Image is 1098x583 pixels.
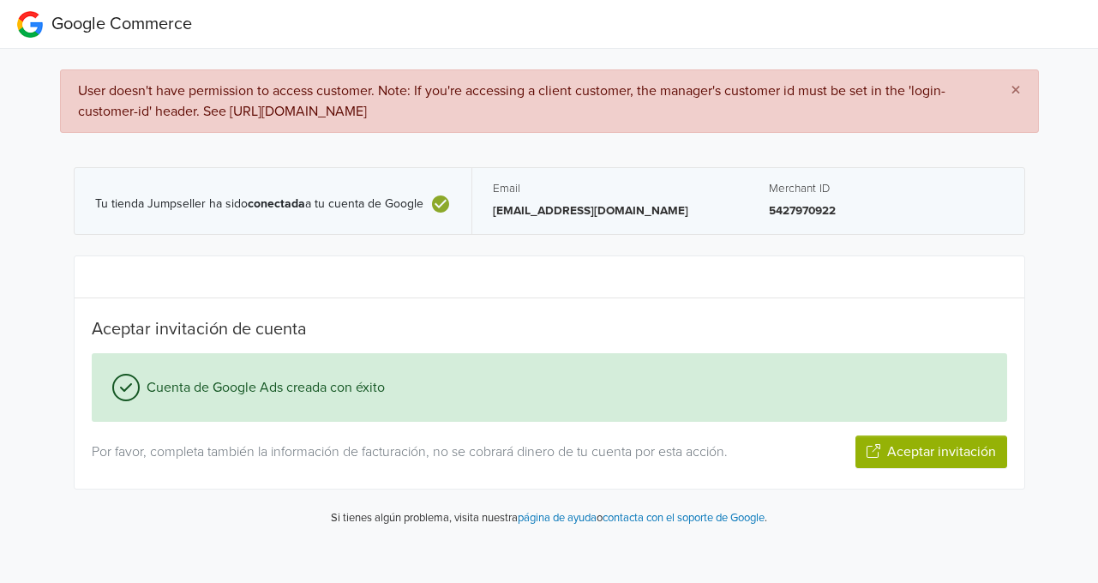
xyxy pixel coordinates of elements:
[493,202,728,219] p: [EMAIL_ADDRESS][DOMAIN_NAME]
[855,436,1007,468] button: Aceptar invitación
[248,196,305,211] b: conectada
[95,197,423,212] span: Tu tienda Jumpseller ha sido a tu cuenta de Google
[331,510,767,527] p: Si tienes algún problema, visita nuestra o .
[603,511,765,525] a: contacta con el soporte de Google
[993,70,1038,111] button: Close
[92,442,772,462] p: Por favor, completa también la información de facturación, no se cobrará dinero de tu cuenta por ...
[51,14,192,34] span: Google Commerce
[769,202,1004,219] p: 5427970922
[92,319,1007,340] h5: Aceptar invitación de cuenta
[140,377,385,398] span: Cuenta de Google Ads creada con éxito
[78,82,945,120] span: User doesn't have permission to access customer. Note: If you're accessing a client customer, the...
[518,511,597,525] a: página de ayuda
[493,182,728,195] h5: Email
[1011,78,1021,103] span: ×
[769,182,1004,195] h5: Merchant ID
